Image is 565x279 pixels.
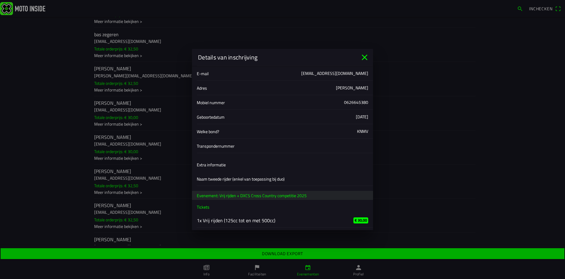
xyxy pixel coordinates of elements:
[197,192,307,199] ion-text: Evenement: Vrij rijden + DXCS Cross Country competitie 2025
[197,143,235,149] span: Transpondernummer
[197,128,219,135] span: Welke bond?
[197,70,209,77] span: E-mail
[356,114,368,120] div: [DATE]
[360,53,369,62] ion-icon: close
[197,114,225,120] span: Geboortedatum
[197,204,209,210] span: Tickets
[353,217,368,223] ion-badge: € 30,00
[197,99,225,106] span: Mobiel nummer
[197,162,226,168] ion-label: Extra informatie
[197,85,207,91] span: Adres
[197,176,285,182] span: Naam tweede rijder (enkel van toepassing bij duo)
[192,53,360,62] ion-title: Details van inschrijving
[301,70,368,76] div: [EMAIL_ADDRESS][DOMAIN_NAME]
[197,217,344,224] ion-label: 1x Vrij rijden (125cc tot en met 500cc)
[357,128,368,134] div: KNMV
[344,99,368,105] div: 0626645380
[336,85,368,91] div: [PERSON_NAME]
